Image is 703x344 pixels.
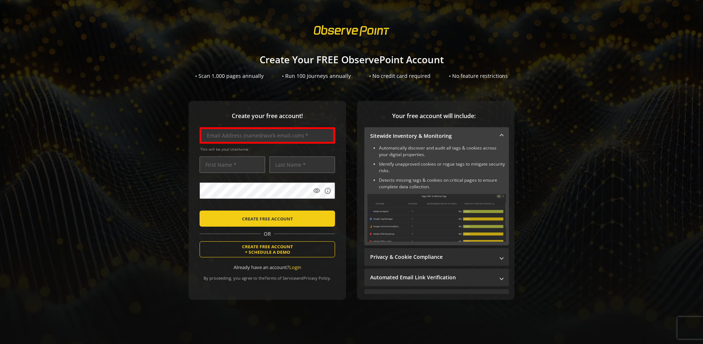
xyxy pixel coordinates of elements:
[379,161,506,174] li: Identify unapproved cookies or rogue tags to mitigate security risks.
[364,248,509,266] mat-expansion-panel-header: Privacy & Cookie Compliance
[200,264,335,271] div: Already have an account?
[265,275,296,281] a: Terms of Service
[364,112,503,120] span: Your free account will include:
[200,127,335,144] input: Email Address (name@work-email.com) *
[449,72,508,80] div: • No feature restrictions
[364,145,509,245] div: Sitewide Inventory & Monitoring
[261,230,274,238] span: OR
[364,269,509,286] mat-expansion-panel-header: Automated Email Link Verification
[200,271,335,281] div: By proceeding, you agree to the and .
[304,275,330,281] a: Privacy Policy
[289,264,301,271] a: Login
[313,187,320,194] mat-icon: visibility
[379,177,506,190] li: Detects missing tags & cookies on critical pages to ensure complete data collection.
[364,127,509,145] mat-expansion-panel-header: Sitewide Inventory & Monitoring
[242,212,293,225] span: CREATE FREE ACCOUNT
[370,132,494,140] mat-panel-title: Sitewide Inventory & Monitoring
[369,72,431,80] div: • No credit card required
[200,147,335,152] span: This will be your Username
[195,72,264,80] div: • Scan 1,000 pages annually
[370,253,494,261] mat-panel-title: Privacy & Cookie Compliance
[324,187,331,194] mat-icon: info
[200,112,335,120] span: Create your free account!
[269,156,335,173] input: Last Name *
[370,274,494,281] mat-panel-title: Automated Email Link Verification
[200,241,335,257] button: CREATE FREE ACCOUNT+ SCHEDULE A DEMO
[200,156,265,173] input: First Name *
[242,244,293,255] span: CREATE FREE ACCOUNT + SCHEDULE A DEMO
[200,211,335,227] button: CREATE FREE ACCOUNT
[282,72,351,80] div: • Run 100 Journeys annually
[367,194,506,242] img: Sitewide Inventory & Monitoring
[379,145,506,158] li: Automatically discover and audit all tags & cookies across your digital properties.
[364,289,509,307] mat-expansion-panel-header: Performance Monitoring with Web Vitals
